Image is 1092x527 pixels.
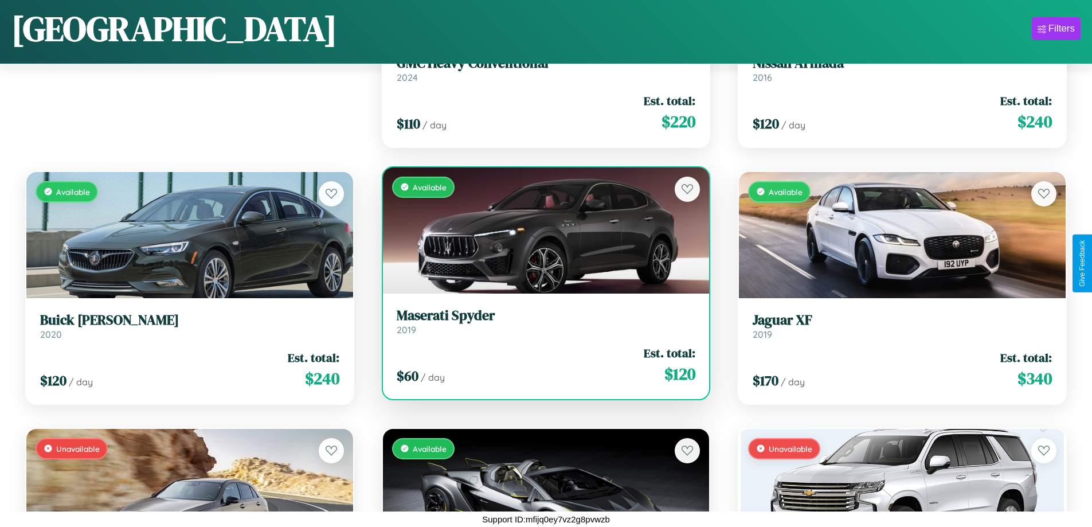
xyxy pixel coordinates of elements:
div: Give Feedback [1078,240,1086,287]
a: GMC Heavy Conventional2024 [397,55,696,83]
span: Est. total: [1000,349,1052,366]
span: / day [69,376,93,388]
h1: [GEOGRAPHIC_DATA] [11,5,337,52]
h3: GMC Heavy Conventional [397,55,696,72]
h3: Jaguar XF [753,312,1052,329]
span: $ 240 [305,367,339,390]
h3: Buick [PERSON_NAME] [40,312,339,329]
span: Available [413,444,447,454]
span: 2024 [397,72,418,83]
span: $ 240 [1017,110,1052,133]
span: $ 120 [40,371,66,390]
h3: Nissan Armada [753,55,1052,72]
a: Maserati Spyder2019 [397,307,696,335]
span: Est. total: [288,349,339,366]
span: 2019 [753,329,772,340]
span: Available [413,182,447,192]
a: Buick [PERSON_NAME]2020 [40,312,339,340]
span: $ 120 [753,114,779,133]
span: $ 120 [664,362,695,385]
span: 2020 [40,329,62,340]
span: Unavailable [769,444,812,454]
div: Filters [1048,23,1075,34]
span: $ 220 [662,110,695,133]
span: / day [781,376,805,388]
span: $ 340 [1017,367,1052,390]
span: $ 60 [397,366,418,385]
span: Est. total: [644,92,695,109]
span: 2016 [753,72,772,83]
span: $ 110 [397,114,420,133]
button: Filters [1032,17,1081,40]
span: / day [421,372,445,383]
span: / day [422,119,447,131]
a: Jaguar XF2019 [753,312,1052,340]
p: Support ID: mfijq0ey7vz2g8pvwzb [482,512,610,527]
span: Available [769,187,803,197]
span: 2019 [397,324,416,335]
a: Nissan Armada2016 [753,55,1052,83]
span: $ 170 [753,371,778,390]
span: / day [781,119,805,131]
span: Est. total: [644,345,695,361]
span: Available [56,187,90,197]
span: Est. total: [1000,92,1052,109]
h3: Maserati Spyder [397,307,696,324]
span: Unavailable [56,444,100,454]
